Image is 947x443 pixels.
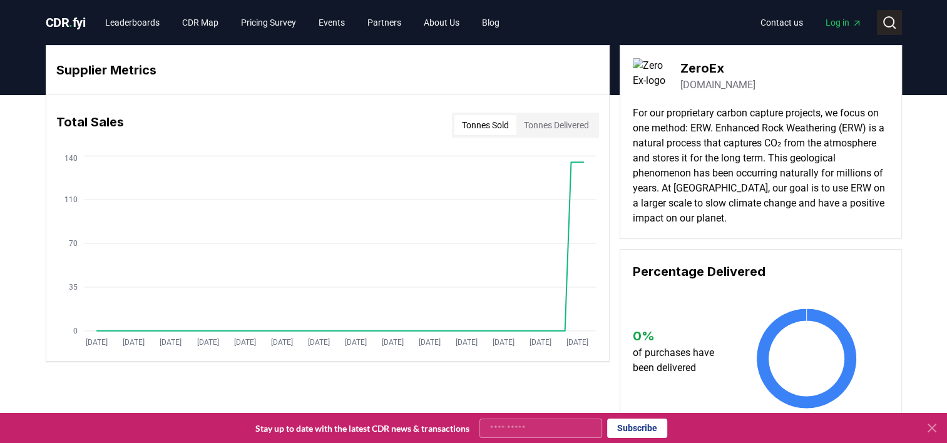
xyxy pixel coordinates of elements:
[46,15,86,30] span: CDR fyi
[633,345,726,375] p: of purchases have been delivered
[357,11,411,34] a: Partners
[46,14,86,31] a: CDR.fyi
[86,338,108,347] tspan: [DATE]
[307,338,329,347] tspan: [DATE]
[231,11,306,34] a: Pricing Survey
[633,58,668,93] img: ZeroEx-logo
[633,262,889,281] h3: Percentage Delivered
[529,338,551,347] tspan: [DATE]
[566,338,588,347] tspan: [DATE]
[750,11,872,34] nav: Main
[56,113,124,138] h3: Total Sales
[633,106,889,226] p: For our proprietary carbon capture projects, we focus on one method: ERW. Enhanced Rock Weatherin...
[750,11,813,34] a: Contact us
[455,338,477,347] tspan: [DATE]
[73,327,77,335] tspan: 0
[68,239,77,248] tspan: 70
[123,338,145,347] tspan: [DATE]
[472,11,509,34] a: Blog
[95,11,509,34] nav: Main
[160,338,182,347] tspan: [DATE]
[418,338,440,347] tspan: [DATE]
[270,338,292,347] tspan: [DATE]
[69,15,73,30] span: .
[381,338,403,347] tspan: [DATE]
[516,115,596,135] button: Tonnes Delivered
[233,338,255,347] tspan: [DATE]
[454,115,516,135] button: Tonnes Sold
[344,338,366,347] tspan: [DATE]
[197,338,218,347] tspan: [DATE]
[64,195,77,204] tspan: 110
[492,338,514,347] tspan: [DATE]
[68,283,77,292] tspan: 35
[816,11,872,34] a: Log in
[680,59,755,78] h3: ZeroEx
[95,11,170,34] a: Leaderboards
[56,61,599,79] h3: Supplier Metrics
[680,78,755,93] a: [DOMAIN_NAME]
[414,11,469,34] a: About Us
[309,11,355,34] a: Events
[172,11,228,34] a: CDR Map
[633,327,726,345] h3: 0 %
[826,16,862,29] span: Log in
[64,154,77,163] tspan: 140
